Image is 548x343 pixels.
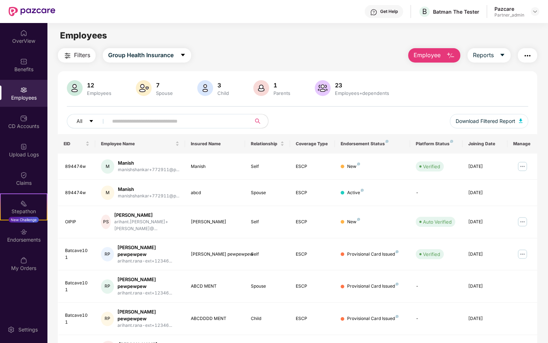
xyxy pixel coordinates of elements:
img: manageButton [517,216,528,228]
div: Endorsement Status [341,141,404,147]
span: Group Health Insurance [108,51,174,60]
div: Batcave101 [65,247,89,261]
div: Settings [16,326,40,333]
div: Active [347,189,364,196]
div: Manish [191,163,239,170]
th: EID [58,134,95,154]
div: ESCP [296,163,329,170]
div: [PERSON_NAME] pewpewpew [118,244,179,258]
div: Verified [423,163,440,170]
span: EID [64,141,84,147]
span: Filters [74,51,90,60]
div: Batcave101 [65,312,89,326]
button: Download Filtered Report [450,114,528,128]
div: New [347,219,360,225]
div: ESCP [296,219,329,225]
th: Relationship [245,134,290,154]
img: svg+xml;base64,PHN2ZyB4bWxucz0iaHR0cDovL3d3dy53My5vcmcvMjAwMC9zdmciIHdpZHRoPSI4IiBoZWlnaHQ9IjgiIH... [396,315,399,318]
img: svg+xml;base64,PHN2ZyBpZD0iU2V0dGluZy0yMHgyMCIgeG1sbnM9Imh0dHA6Ly93d3cudzMub3JnLzIwMDAvc3ZnIiB3aW... [8,326,15,333]
img: svg+xml;base64,PHN2ZyB4bWxucz0iaHR0cDovL3d3dy53My5vcmcvMjAwMC9zdmciIHhtbG5zOnhsaW5rPSJodHRwOi8vd3... [519,119,522,123]
div: Child [251,315,284,322]
div: RP [101,312,114,326]
img: svg+xml;base64,PHN2ZyB4bWxucz0iaHR0cDovL3d3dy53My5vcmcvMjAwMC9zdmciIHhtbG5zOnhsaW5rPSJodHRwOi8vd3... [197,80,213,96]
div: 23 [333,82,391,89]
div: [PERSON_NAME] pewpewpew [191,251,239,258]
div: Auto Verified [423,218,452,225]
div: Self [251,219,284,225]
div: [DATE] [468,251,502,258]
div: manishshankar+772911@p... [118,193,179,200]
div: Spouse [251,283,284,290]
div: arihant.[PERSON_NAME]+[PERSON_NAME]@... [114,219,179,232]
img: svg+xml;base64,PHN2ZyBpZD0iTXlfT3JkZXJzIiBkYXRhLW5hbWU9Ik15IE9yZGVycyIgeG1sbnM9Imh0dHA6Ly93d3cudz... [20,257,27,264]
div: PS [101,215,111,229]
img: svg+xml;base64,PHN2ZyB4bWxucz0iaHR0cDovL3d3dy53My5vcmcvMjAwMC9zdmciIHdpZHRoPSI4IiBoZWlnaHQ9IjgiIH... [357,163,360,165]
div: Provisional Card Issued [347,283,399,290]
div: Stepathon [1,208,47,215]
img: svg+xml;base64,PHN2ZyB4bWxucz0iaHR0cDovL3d3dy53My5vcmcvMjAwMC9zdmciIHdpZHRoPSIyNCIgaGVpZ2h0PSIyNC... [63,51,72,60]
span: Employee Name [101,141,174,147]
img: svg+xml;base64,PHN2ZyB4bWxucz0iaHR0cDovL3d3dy53My5vcmcvMjAwMC9zdmciIHdpZHRoPSI4IiBoZWlnaHQ9IjgiIH... [386,140,388,143]
div: [DATE] [468,189,502,196]
th: Employee Name [95,134,185,154]
button: search [250,114,268,128]
div: M [101,159,114,174]
img: svg+xml;base64,PHN2ZyB4bWxucz0iaHR0cDovL3d3dy53My5vcmcvMjAwMC9zdmciIHdpZHRoPSI4IiBoZWlnaHQ9IjgiIH... [450,140,453,143]
button: Employee [408,48,460,63]
div: Manish [118,186,179,193]
div: Spouse [155,90,174,96]
div: [PERSON_NAME] pewpewpew [118,308,179,322]
img: svg+xml;base64,PHN2ZyB4bWxucz0iaHR0cDovL3d3dy53My5vcmcvMjAwMC9zdmciIHdpZHRoPSI4IiBoZWlnaHQ9IjgiIH... [396,250,399,253]
img: svg+xml;base64,PHN2ZyBpZD0iRW1wbG95ZWVzIiB4bWxucz0iaHR0cDovL3d3dy53My5vcmcvMjAwMC9zdmciIHdpZHRoPS... [20,86,27,93]
span: Reports [473,51,494,60]
img: svg+xml;base64,PHN2ZyB4bWxucz0iaHR0cDovL3d3dy53My5vcmcvMjAwMC9zdmciIHhtbG5zOnhsaW5rPSJodHRwOi8vd3... [315,80,331,96]
img: svg+xml;base64,PHN2ZyBpZD0iRHJvcGRvd24tMzJ4MzIiIHhtbG5zPSJodHRwOi8vd3d3LnczLm9yZy8yMDAwL3N2ZyIgd2... [532,9,538,14]
img: svg+xml;base64,PHN2ZyB4bWxucz0iaHR0cDovL3d3dy53My5vcmcvMjAwMC9zdmciIHdpZHRoPSI4IiBoZWlnaHQ9IjgiIH... [396,283,399,285]
div: RP [101,279,114,294]
div: Verified [423,251,440,258]
span: caret-down [499,52,505,59]
img: svg+xml;base64,PHN2ZyBpZD0iQ0RfQWNjb3VudHMiIGRhdGEtbmFtZT0iQ0QgQWNjb3VudHMiIHhtbG5zPSJodHRwOi8vd3... [20,115,27,122]
div: Employees [86,90,113,96]
div: OIPIP [65,219,89,225]
div: Pazcare [494,5,524,12]
button: Group Health Insurancecaret-down [103,48,191,63]
span: search [250,118,264,124]
div: manishshankar+772911@p... [118,166,179,173]
div: [DATE] [468,163,502,170]
div: Manish [118,160,179,166]
div: 894474w [65,189,89,196]
span: Employees [60,30,107,41]
span: All [77,117,82,125]
img: svg+xml;base64,PHN2ZyBpZD0iSG9tZSIgeG1sbnM9Imh0dHA6Ly93d3cudzMub3JnLzIwMDAvc3ZnIiB3aWR0aD0iMjAiIG... [20,29,27,37]
img: svg+xml;base64,PHN2ZyB4bWxucz0iaHR0cDovL3d3dy53My5vcmcvMjAwMC9zdmciIHdpZHRoPSI4IiBoZWlnaHQ9IjgiIH... [357,218,360,221]
span: Employee [414,51,441,60]
div: 3 [216,82,230,89]
div: New Challenge [9,217,39,223]
img: svg+xml;base64,PHN2ZyBpZD0iVXBsb2FkX0xvZ3MiIGRhdGEtbmFtZT0iVXBsb2FkIExvZ3MiIHhtbG5zPSJodHRwOi8vd3... [20,143,27,150]
div: Platform Status [416,141,457,147]
th: Coverage Type [290,134,335,154]
div: Self [251,163,284,170]
img: svg+xml;base64,PHN2ZyB4bWxucz0iaHR0cDovL3d3dy53My5vcmcvMjAwMC9zdmciIHdpZHRoPSIyMSIgaGVpZ2h0PSIyMC... [20,200,27,207]
button: Reportscaret-down [468,48,511,63]
div: [PERSON_NAME] pewpewpew [118,276,179,290]
div: Employees+dependents [333,90,391,96]
div: Spouse [251,189,284,196]
button: Allcaret-down [67,114,111,128]
span: Download Filtered Report [456,117,515,125]
div: [PERSON_NAME] [114,212,179,219]
div: New [347,163,360,170]
div: arihant.rana-ext+12346... [118,258,179,265]
div: abcd [191,189,239,196]
div: Get Help [380,9,398,14]
div: 894474w [65,163,89,170]
td: - [410,270,462,303]
img: svg+xml;base64,PHN2ZyBpZD0iQ2xhaW0iIHhtbG5zPSJodHRwOi8vd3d3LnczLm9yZy8yMDAwL3N2ZyIgd2lkdGg9IjIwIi... [20,171,27,179]
img: New Pazcare Logo [9,7,55,16]
img: svg+xml;base64,PHN2ZyBpZD0iRW5kb3JzZW1lbnRzIiB4bWxucz0iaHR0cDovL3d3dy53My5vcmcvMjAwMC9zdmciIHdpZH... [20,228,27,235]
img: svg+xml;base64,PHN2ZyB4bWxucz0iaHR0cDovL3d3dy53My5vcmcvMjAwMC9zdmciIHhtbG5zOnhsaW5rPSJodHRwOi8vd3... [67,80,83,96]
div: Partner_admin [494,12,524,18]
th: Manage [507,134,537,154]
div: arihant.rana-ext+12346... [118,290,179,297]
